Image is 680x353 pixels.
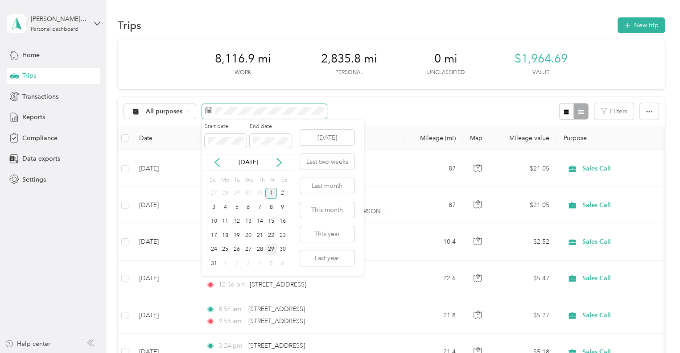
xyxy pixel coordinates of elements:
[427,69,465,77] p: Unclassified
[277,202,288,213] div: 9
[132,224,199,261] td: [DATE]
[532,69,549,77] p: Value
[277,216,288,227] div: 16
[132,126,199,150] th: Date
[218,341,244,351] span: 3:24 pm
[250,281,306,288] span: [STREET_ADDRESS]
[31,14,87,24] div: [PERSON_NAME] Good
[300,154,354,170] button: Last two weeks
[630,303,680,353] iframe: Everlance-gr Chat Button Frame
[31,27,78,32] div: Personal dashboard
[268,174,277,186] div: Fr
[208,188,220,199] div: 27
[463,126,494,150] th: Map
[250,123,292,131] label: End date
[219,244,231,255] div: 25
[243,188,254,199] div: 30
[243,202,254,213] div: 6
[118,21,141,30] h1: Trips
[300,226,354,242] button: This year
[321,52,377,66] span: 2,835.8 mi
[219,230,231,241] div: 18
[146,108,183,115] span: All purposes
[219,258,231,269] div: 1
[243,216,254,227] div: 13
[280,174,288,186] div: Sa
[494,224,556,261] td: $2.52
[404,297,463,334] td: 21.8
[335,69,363,77] p: Personal
[248,305,305,313] span: [STREET_ADDRESS]
[208,174,217,186] div: Su
[254,258,266,269] div: 4
[199,126,404,150] th: Locations
[231,202,243,213] div: 5
[22,112,45,122] span: Reports
[248,342,305,349] span: [STREET_ADDRESS]
[218,304,244,314] span: 8:54 am
[582,311,664,320] span: Sales Call
[235,69,251,77] p: Work
[494,126,556,150] th: Mileage value
[231,188,243,199] div: 29
[300,130,354,145] button: [DATE]
[244,174,254,186] div: We
[22,154,60,163] span: Data exports
[494,261,556,297] td: $5.47
[277,258,288,269] div: 6
[254,202,266,213] div: 7
[231,244,243,255] div: 26
[582,200,664,210] span: Sales Call
[265,258,277,269] div: 5
[231,258,243,269] div: 2
[254,230,266,241] div: 21
[219,216,231,227] div: 11
[265,216,277,227] div: 15
[257,174,265,186] div: Th
[404,187,463,224] td: 87
[494,187,556,224] td: $21.05
[205,123,247,131] label: Start date
[22,175,46,184] span: Settings
[132,261,199,297] td: [DATE]
[404,126,463,150] th: Mileage (mi)
[265,188,277,199] div: 1
[22,50,40,60] span: Home
[265,244,277,255] div: 29
[404,224,463,261] td: 10.4
[232,174,241,186] div: Tu
[594,103,634,120] button: Filters
[277,188,288,199] div: 2
[5,339,50,349] button: Help center
[300,202,354,218] button: This month
[243,244,254,255] div: 27
[265,230,277,241] div: 22
[515,52,568,66] span: $1,964.69
[404,261,463,297] td: 22.6
[265,202,277,213] div: 8
[218,316,244,326] span: 9:55 am
[494,150,556,187] td: $21.05
[254,216,266,227] div: 14
[254,244,266,255] div: 28
[277,230,288,241] div: 23
[215,52,271,66] span: 8,116.9 mi
[132,187,199,224] td: [DATE]
[434,52,457,66] span: 0 mi
[277,244,288,255] div: 30
[300,250,354,266] button: Last year
[220,174,230,186] div: Mo
[243,258,254,269] div: 3
[300,178,354,194] button: Last month
[208,216,220,227] div: 10
[494,297,556,334] td: $5.27
[618,17,665,33] button: New trip
[208,244,220,255] div: 24
[248,317,305,325] span: [STREET_ADDRESS]
[231,230,243,241] div: 19
[582,274,664,283] span: Sales Call
[22,92,58,101] span: Transactions
[582,237,664,247] span: Sales Call
[132,150,199,187] td: [DATE]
